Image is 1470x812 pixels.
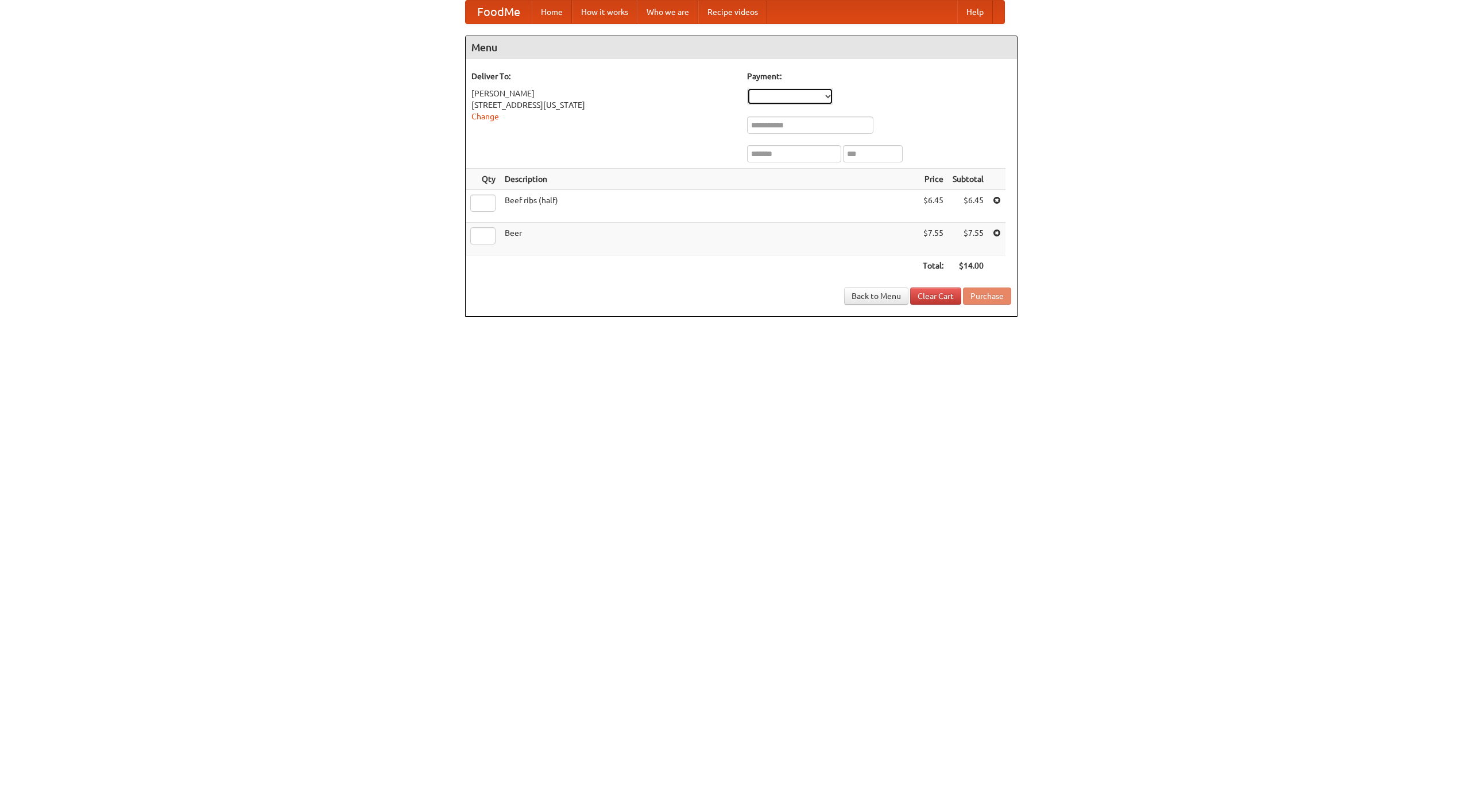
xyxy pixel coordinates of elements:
[948,169,988,190] th: Subtotal
[918,169,948,190] th: Price
[471,112,499,121] a: Change
[500,223,918,255] td: Beer
[500,169,918,190] th: Description
[963,287,1011,305] button: Purchase
[532,1,572,24] a: Home
[466,1,532,24] a: FoodMe
[471,88,736,99] div: [PERSON_NAME]
[948,223,988,255] td: $7.55
[957,1,993,24] a: Help
[572,1,637,24] a: How it works
[918,190,948,223] td: $6.45
[747,71,1011,82] h5: Payment:
[466,36,1017,59] h4: Menu
[471,71,736,82] h5: Deliver To:
[466,169,500,190] th: Qty
[918,255,948,277] th: Total:
[844,287,908,305] a: Back to Menu
[948,190,988,223] td: $6.45
[471,99,736,111] div: [STREET_ADDRESS][US_STATE]
[500,190,918,223] td: Beef ribs (half)
[637,1,698,24] a: Who we are
[918,223,948,255] td: $7.55
[698,1,767,24] a: Recipe videos
[948,255,988,277] th: $14.00
[910,287,961,305] a: Clear Cart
